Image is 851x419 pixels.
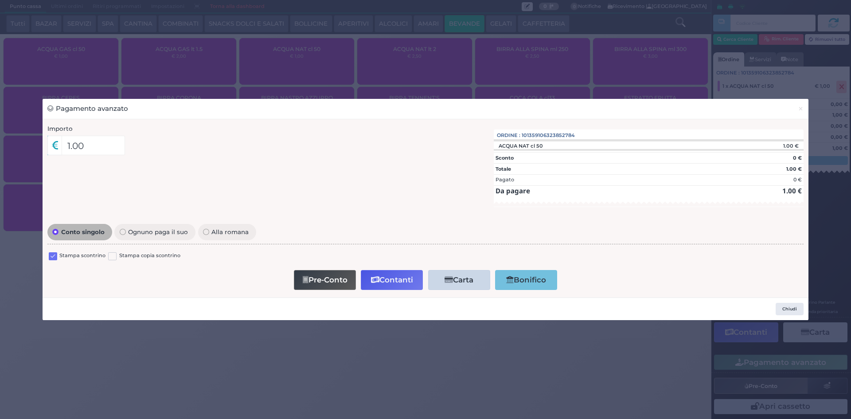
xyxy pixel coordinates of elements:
[209,229,251,235] span: Alla romana
[361,270,423,290] button: Contanti
[496,155,514,161] strong: Sconto
[776,303,804,315] button: Chiudi
[497,132,520,139] span: Ordine :
[59,252,105,260] label: Stampa scontrino
[495,270,557,290] button: Bonifico
[726,143,804,149] div: 1.00 €
[494,143,547,149] div: ACQUA NAT cl 50
[47,104,128,114] h3: Pagamento avanzato
[793,99,808,119] button: Chiudi
[496,166,511,172] strong: Totale
[496,186,530,195] strong: Da pagare
[47,124,73,133] label: Importo
[59,229,107,235] span: Conto singolo
[793,176,802,184] div: 0 €
[522,132,575,139] span: 101359106323852784
[798,104,804,114] span: ×
[126,229,191,235] span: Ognuno paga il suo
[786,166,802,172] strong: 1.00 €
[428,270,490,290] button: Carta
[294,270,356,290] button: Pre-Conto
[793,155,802,161] strong: 0 €
[119,252,180,260] label: Stampa copia scontrino
[782,186,802,195] strong: 1.00 €
[496,176,514,184] div: Pagato
[62,136,125,155] input: Es. 30.99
